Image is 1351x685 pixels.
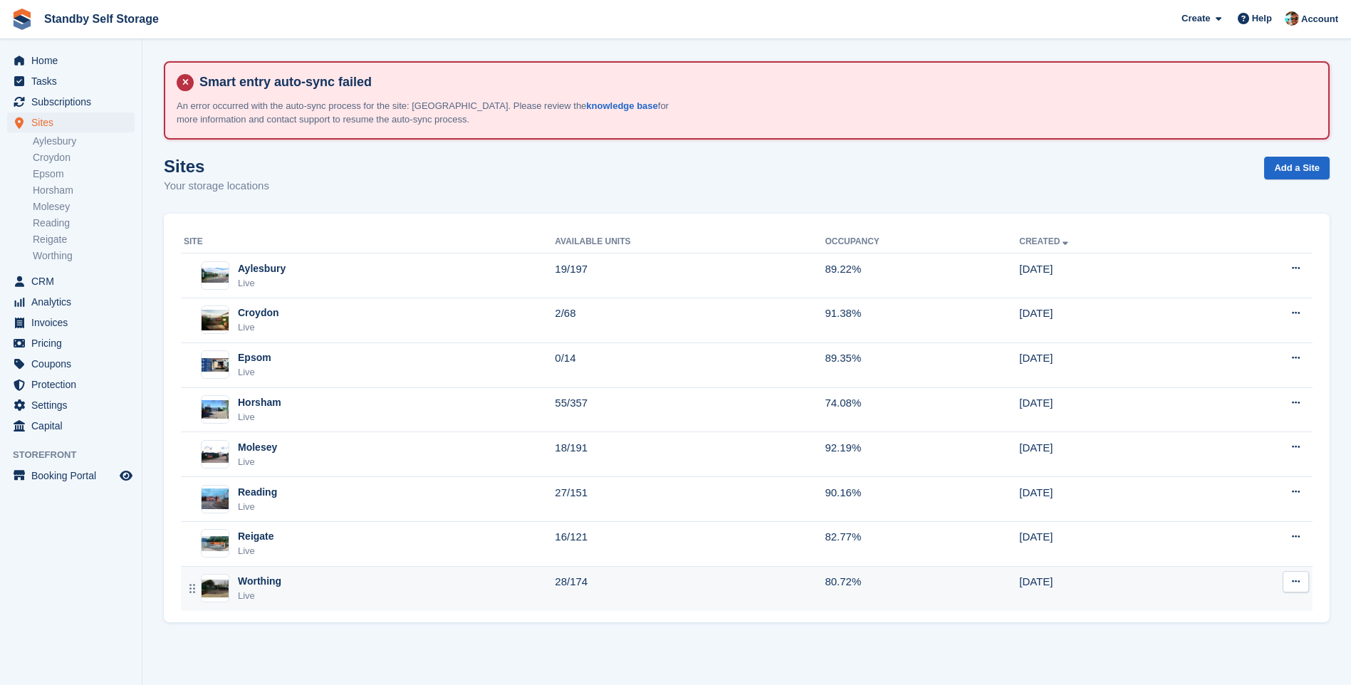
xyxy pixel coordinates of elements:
td: 55/357 [555,387,825,432]
div: Live [238,589,281,603]
div: Live [238,544,274,558]
td: [DATE] [1019,566,1205,610]
a: menu [7,395,135,415]
a: Epsom [33,167,135,181]
a: menu [7,466,135,486]
td: 18/191 [555,432,825,477]
div: Live [238,455,277,469]
span: Sites [31,113,117,132]
img: Image of Aylesbury site [202,268,229,283]
span: Settings [31,395,117,415]
span: Invoices [31,313,117,333]
td: 80.72% [825,566,1019,610]
span: Capital [31,416,117,436]
td: 91.38% [825,298,1019,342]
img: Image of Epsom site [202,358,229,372]
div: Reading [238,485,277,500]
a: Aylesbury [33,135,135,148]
a: menu [7,51,135,70]
span: Protection [31,375,117,394]
td: 27/151 [555,477,825,522]
a: menu [7,271,135,291]
td: [DATE] [1019,521,1205,566]
h4: Smart entry auto-sync failed [194,74,1317,90]
a: menu [7,375,135,394]
a: menu [7,292,135,312]
h1: Sites [164,157,269,176]
a: menu [7,416,135,436]
a: menu [7,113,135,132]
div: Aylesbury [238,261,286,276]
a: menu [7,354,135,374]
td: [DATE] [1019,387,1205,432]
div: Worthing [238,574,281,589]
td: 89.35% [825,342,1019,387]
a: Created [1019,236,1071,246]
div: Horsham [238,395,281,410]
td: 28/174 [555,566,825,610]
span: Create [1182,11,1210,26]
div: Epsom [238,350,271,365]
img: Image of Croydon site [202,310,229,330]
div: Live [238,365,271,380]
div: Live [238,410,281,424]
a: menu [7,71,135,91]
a: menu [7,92,135,112]
img: Image of Worthing site [202,580,229,597]
span: Pricing [31,333,117,353]
span: Help [1252,11,1272,26]
span: Analytics [31,292,117,312]
a: knowledge base [586,100,657,111]
td: [DATE] [1019,432,1205,477]
td: 19/197 [555,253,825,298]
a: Croydon [33,151,135,164]
a: menu [7,333,135,353]
a: Add a Site [1264,157,1330,180]
div: Live [238,320,279,335]
td: 16/121 [555,521,825,566]
span: Account [1301,12,1338,26]
a: Molesey [33,200,135,214]
td: 82.77% [825,521,1019,566]
a: Worthing [33,249,135,263]
th: Site [181,231,555,253]
div: Molesey [238,440,277,455]
p: Your storage locations [164,178,269,194]
td: 92.19% [825,432,1019,477]
img: Image of Horsham site [202,400,229,419]
span: CRM [31,271,117,291]
a: Standby Self Storage [38,7,165,31]
td: [DATE] [1019,342,1205,387]
span: Tasks [31,71,117,91]
div: Reigate [238,529,274,544]
div: Live [238,500,277,514]
span: Storefront [13,448,142,462]
a: Reading [33,216,135,230]
td: 89.22% [825,253,1019,298]
img: Image of Reading site [202,488,229,509]
span: Home [31,51,117,70]
span: Subscriptions [31,92,117,112]
div: Croydon [238,305,279,320]
img: Image of Reigate site [202,536,229,552]
span: Coupons [31,354,117,374]
div: Live [238,276,286,291]
a: Horsham [33,184,135,197]
a: Preview store [118,467,135,484]
td: [DATE] [1019,298,1205,342]
td: 90.16% [825,477,1019,522]
td: [DATE] [1019,253,1205,298]
p: An error occurred with the auto-sync process for the site: [GEOGRAPHIC_DATA]. Please review the f... [177,99,675,127]
td: 74.08% [825,387,1019,432]
a: menu [7,313,135,333]
td: 0/14 [555,342,825,387]
td: [DATE] [1019,477,1205,522]
img: stora-icon-8386f47178a22dfd0bd8f6a31ec36ba5ce8667c1dd55bd0f319d3a0aa187defe.svg [11,9,33,30]
th: Available Units [555,231,825,253]
img: Michael Walker [1285,11,1299,26]
th: Occupancy [825,231,1019,253]
td: 2/68 [555,298,825,342]
a: Reigate [33,233,135,246]
span: Booking Portal [31,466,117,486]
img: Image of Molesey site [202,446,229,464]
